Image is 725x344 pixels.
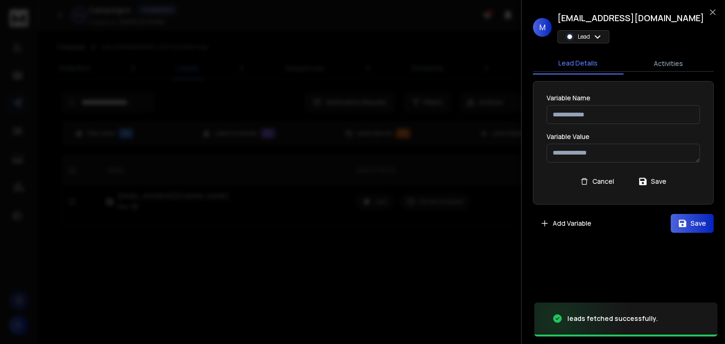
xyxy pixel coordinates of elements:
[671,214,714,233] button: Save
[557,11,704,25] h1: [EMAIL_ADDRESS][DOMAIN_NAME]
[624,53,714,74] button: Activities
[578,33,590,41] p: Lead
[631,172,674,191] button: Save
[533,214,599,233] button: Add Variable
[547,95,700,101] label: Variable Name
[533,53,624,74] button: Lead Details
[547,133,700,140] label: Variable Value
[533,18,552,37] span: M
[573,172,622,191] button: Cancel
